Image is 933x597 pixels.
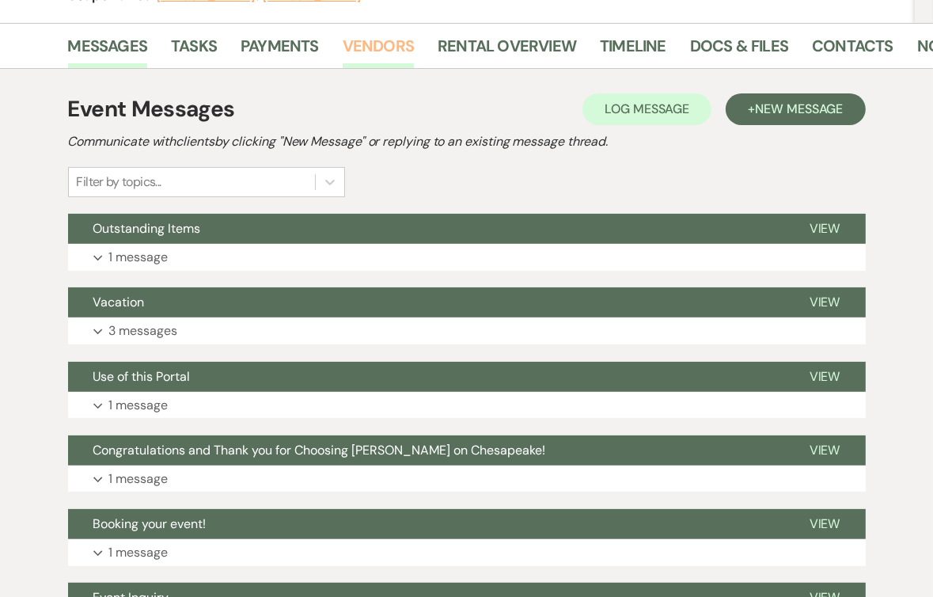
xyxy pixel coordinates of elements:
a: Payments [241,33,319,68]
button: 3 messages [68,318,866,344]
button: Log Message [582,93,711,125]
span: View [810,515,840,532]
button: +New Message [726,93,865,125]
span: View [810,368,840,385]
a: Timeline [600,33,666,68]
button: Outstanding Items [68,214,784,244]
button: View [784,509,866,539]
span: Vacation [93,294,145,310]
a: Messages [68,33,148,68]
a: Tasks [171,33,217,68]
button: View [784,287,866,318]
span: Outstanding Items [93,220,201,237]
h2: Communicate with clients by clicking "New Message" or replying to an existing message thread. [68,132,866,151]
a: Contacts [812,33,893,68]
button: 1 message [68,392,866,419]
p: 1 message [109,395,169,416]
button: Vacation [68,287,784,318]
h1: Event Messages [68,93,235,126]
p: 1 message [109,469,169,489]
button: Booking your event! [68,509,784,539]
a: Docs & Files [690,33,788,68]
button: 1 message [68,244,866,271]
span: New Message [755,101,843,117]
span: Use of this Portal [93,368,191,385]
span: View [810,220,840,237]
p: 1 message [109,542,169,563]
button: View [784,362,866,392]
button: Congratulations and Thank you for Choosing [PERSON_NAME] on Chesapeake! [68,435,784,466]
button: Use of this Portal [68,362,784,392]
div: Filter by topics... [77,173,161,192]
p: 1 message [109,247,169,268]
button: View [784,435,866,466]
p: 3 messages [109,321,178,341]
button: View [784,214,866,244]
a: Rental Overview [438,33,576,68]
span: Booking your event! [93,515,207,532]
span: Log Message [605,101,689,117]
span: Congratulations and Thank you for Choosing [PERSON_NAME] on Chesapeake! [93,442,546,458]
a: Vendors [343,33,414,68]
button: 1 message [68,539,866,566]
span: View [810,442,840,458]
button: 1 message [68,466,866,492]
span: View [810,294,840,310]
